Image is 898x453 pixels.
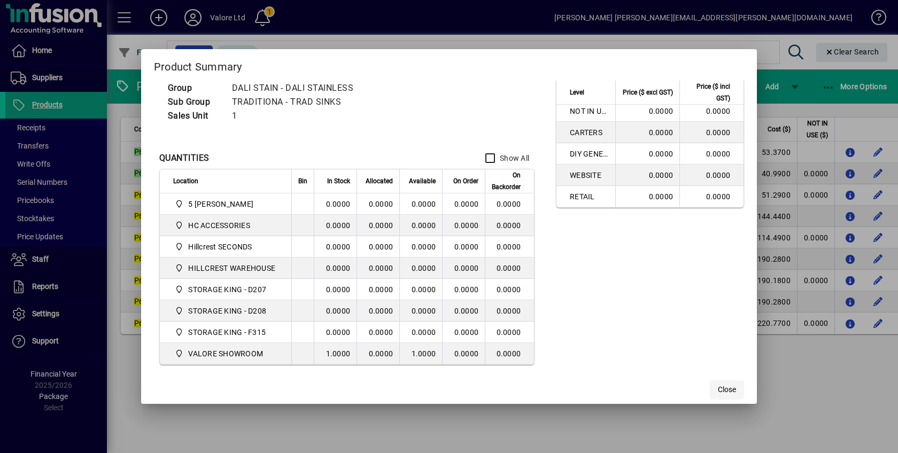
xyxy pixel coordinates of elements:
[679,165,744,186] td: 0.0000
[227,109,389,123] td: 1
[314,236,357,257] td: 0.0000
[314,343,357,364] td: 1.0000
[188,220,250,231] span: HC ACCESSORIES
[188,306,266,316] span: STORAGE KING - D208
[485,215,534,236] td: 0.0000
[162,95,227,109] td: Sub Group
[615,165,679,186] td: 0.0000
[227,95,389,109] td: TRADITIONA - TRAD SINKS
[485,300,534,322] td: 0.0000
[399,343,442,364] td: 1.0000
[399,193,442,215] td: 0.0000
[570,149,609,159] span: DIY GENERAL
[399,279,442,300] td: 0.0000
[173,240,280,253] span: Hillcrest SECONDS
[314,215,357,236] td: 0.0000
[615,122,679,143] td: 0.0000
[485,193,534,215] td: 0.0000
[298,175,307,187] span: Bin
[357,322,399,343] td: 0.0000
[357,215,399,236] td: 0.0000
[485,279,534,300] td: 0.0000
[454,264,479,272] span: 0.0000
[173,304,280,317] span: STORAGE KING - D208
[454,243,479,251] span: 0.0000
[399,300,442,322] td: 0.0000
[454,328,479,337] span: 0.0000
[679,122,744,143] td: 0.0000
[314,322,357,343] td: 0.0000
[679,100,744,122] td: 0.0000
[498,153,529,163] label: Show All
[314,279,357,300] td: 0.0000
[366,175,393,187] span: Allocated
[227,81,389,95] td: DALI STAIN - DALI STAINLESS
[454,200,479,208] span: 0.0000
[409,175,436,187] span: Available
[454,221,479,230] span: 0.0000
[399,215,442,236] td: 0.0000
[159,152,210,165] div: QUANTITIES
[314,193,357,215] td: 0.0000
[188,284,266,295] span: STORAGE KING - D207
[188,241,252,252] span: Hillcrest SECONDS
[173,219,280,232] span: HC ACCESSORIES
[399,257,442,279] td: 0.0000
[357,279,399,300] td: 0.0000
[173,283,280,296] span: STORAGE KING - D207
[454,307,479,315] span: 0.0000
[327,175,350,187] span: In Stock
[173,198,280,210] span: 5 Colombo Hamilton
[710,380,744,400] button: Close
[162,81,227,95] td: Group
[399,236,442,257] td: 0.0000
[314,300,357,322] td: 0.0000
[453,175,478,187] span: On Order
[454,349,479,358] span: 0.0000
[570,87,584,98] span: Level
[615,143,679,165] td: 0.0000
[173,347,280,360] span: VALORE SHOWROOM
[357,300,399,322] td: 0.0000
[679,143,744,165] td: 0.0000
[485,257,534,279] td: 0.0000
[570,170,609,181] span: WEBSITE
[570,191,609,202] span: RETAIL
[615,100,679,122] td: 0.0000
[679,186,744,207] td: 0.0000
[188,263,275,274] span: HILLCREST WAREHOUSE
[485,322,534,343] td: 0.0000
[357,343,399,364] td: 0.0000
[615,186,679,207] td: 0.0000
[570,127,609,138] span: CARTERS
[141,49,757,80] h2: Product Summary
[485,236,534,257] td: 0.0000
[686,81,730,104] span: Price ($ incl GST)
[188,199,253,209] span: 5 [PERSON_NAME]
[492,169,521,193] span: On Backorder
[173,262,280,275] span: HILLCREST WAREHOUSE
[357,193,399,215] td: 0.0000
[570,106,609,116] span: NOT IN USE
[173,326,280,339] span: STORAGE KING - F315
[188,327,266,338] span: STORAGE KING - F315
[173,175,198,187] span: Location
[718,384,736,395] span: Close
[399,322,442,343] td: 0.0000
[357,257,399,279] td: 0.0000
[188,348,263,359] span: VALORE SHOWROOM
[485,343,534,364] td: 0.0000
[162,109,227,123] td: Sales Unit
[314,257,357,279] td: 0.0000
[623,87,673,98] span: Price ($ excl GST)
[357,236,399,257] td: 0.0000
[454,285,479,294] span: 0.0000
